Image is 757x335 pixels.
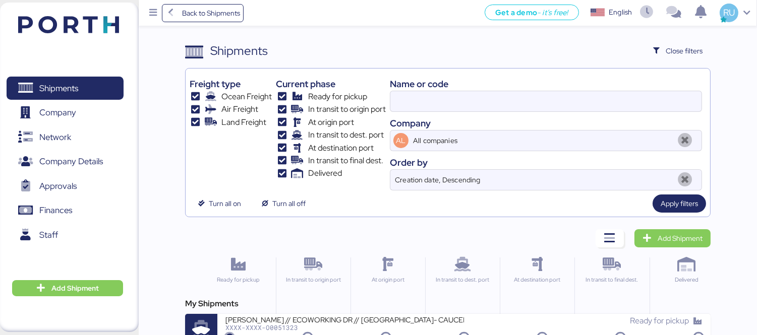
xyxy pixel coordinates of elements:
div: Ready for pickup [205,276,271,284]
span: Turn all off [272,197,306,210]
button: Menu [145,5,162,22]
span: Air Freight [221,103,258,115]
button: Add Shipment [12,280,123,296]
div: In transit to dest. port [430,276,495,284]
div: At destination port [504,276,570,284]
span: Add Shipment [658,232,703,244]
span: Ocean Freight [221,91,272,103]
a: Company [7,101,124,124]
span: Land Freight [221,116,266,128]
span: At destination port [308,142,374,154]
div: XXXX-XXXX-O0051323 [225,324,464,331]
span: Apply filters [661,197,698,210]
span: At origin port [308,116,354,128]
span: Network [39,130,71,145]
span: Company [39,105,76,120]
span: Approvals [39,179,77,193]
span: Ready for pickup [308,91,367,103]
div: Delivered [654,276,720,284]
span: Delivered [308,167,342,179]
span: Finances [39,203,72,218]
div: Company [390,116,702,130]
span: In transit to final dest. [308,155,383,167]
a: Back to Shipments [162,4,244,22]
a: Company Details [7,150,124,173]
button: Turn all off [253,194,314,213]
span: AL [396,135,405,146]
input: AL [412,130,673,151]
span: Ready for pickup [630,315,689,326]
span: Close filters [666,45,703,57]
div: Freight type [190,77,272,91]
button: Turn all on [190,194,249,213]
a: Approvals [7,174,124,197]
div: My Shipments [185,298,711,310]
span: Staff [39,228,58,242]
a: Staff [7,223,124,246]
a: Finances [7,199,124,222]
span: Add Shipment [51,282,99,294]
span: In transit to origin port [308,103,386,115]
div: Order by [390,156,702,169]
div: Current phase [276,77,385,91]
span: Company Details [39,154,103,169]
button: Apply filters [653,194,706,213]
a: Shipments [7,77,124,100]
div: English [609,7,632,18]
span: Back to Shipments [182,7,240,19]
div: Shipments [210,42,268,60]
span: RU [723,6,735,19]
a: Network [7,125,124,149]
div: In transit to final dest. [579,276,645,284]
div: [PERSON_NAME] // ECOWORKING DR // [GEOGRAPHIC_DATA]- CAUCEDO // 1X20 [225,315,464,323]
span: In transit to dest. port [308,129,384,141]
div: At origin port [355,276,421,284]
button: Close filters [645,42,711,60]
div: Name or code [390,77,702,91]
span: Turn all on [209,197,241,210]
div: In transit to origin port [280,276,346,284]
a: Add Shipment [634,229,711,247]
span: Shipments [39,81,78,96]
